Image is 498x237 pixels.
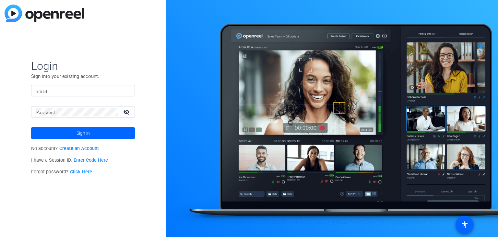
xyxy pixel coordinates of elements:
[36,110,55,115] mat-label: Password
[31,146,99,151] span: No account?
[77,125,90,141] span: Sign in
[31,169,92,175] span: Forgot password?
[31,59,135,73] span: Login
[461,221,468,229] mat-icon: accessibility
[31,127,135,139] button: Sign in
[70,169,92,175] a: Click Here
[31,73,135,80] p: Sign into your existing account.
[36,89,47,94] mat-label: Email
[36,87,130,95] input: Enter Email Address
[31,157,108,163] span: I have a Session ID.
[119,107,135,117] mat-icon: visibility_off
[5,5,84,22] img: blue-gradient.svg
[74,157,108,163] a: Enter Code Here
[59,146,99,151] a: Create an Account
